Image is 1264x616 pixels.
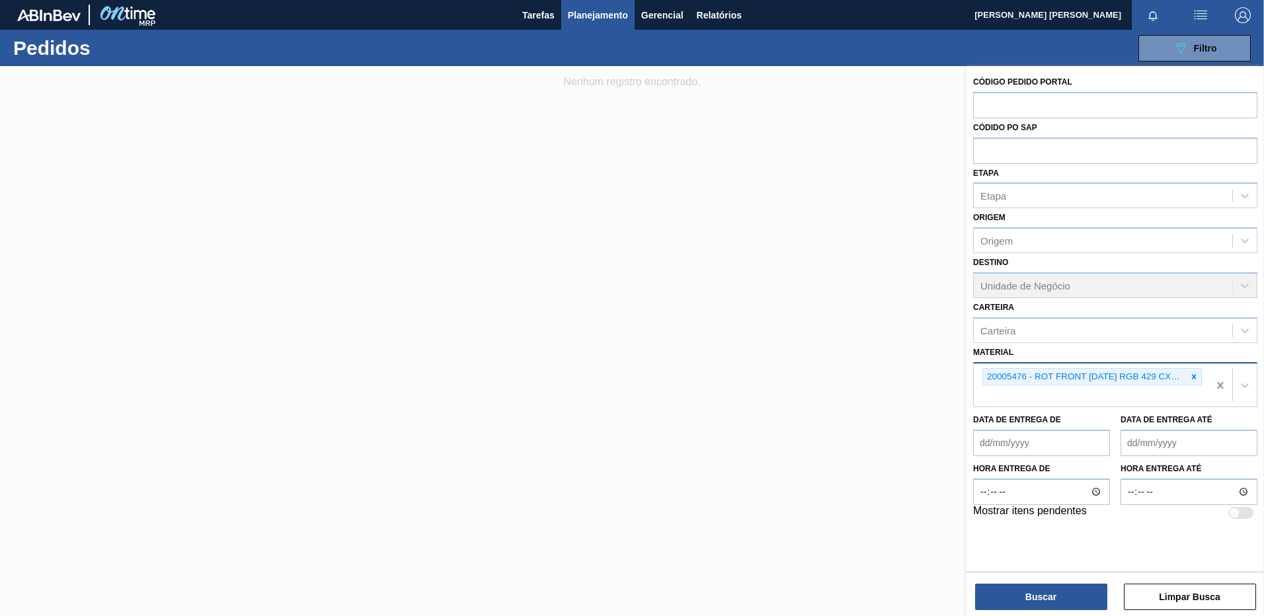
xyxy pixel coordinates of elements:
[973,430,1110,456] input: dd/mm/yyyy
[1138,35,1251,61] button: Filtro
[641,7,684,23] span: Gerencial
[17,9,81,21] img: TNhmsLtSVTkK8tSr43FrP2fwEKptu5GPRR3wAAAABJRU5ErkJggg==
[980,235,1013,247] div: Origem
[522,7,555,23] span: Tarefas
[1121,430,1257,456] input: dd/mm/yyyy
[980,190,1006,202] div: Etapa
[1121,459,1257,479] label: Hora entrega até
[973,415,1061,424] label: Data de Entrega de
[973,169,999,178] label: Etapa
[973,459,1110,479] label: Hora entrega de
[13,40,211,56] h1: Pedidos
[980,325,1015,336] div: Carteira
[983,369,1187,385] div: 20005476 - ROT FRONT [DATE] RGB 429 CX60MIL
[1132,6,1174,24] button: Notificações
[973,213,1006,222] label: Origem
[973,303,1014,312] label: Carteira
[568,7,628,23] span: Planejamento
[1193,7,1208,23] img: userActions
[697,7,742,23] span: Relatórios
[973,348,1013,357] label: Material
[973,123,1037,132] label: Códido PO SAP
[1235,7,1251,23] img: Logout
[973,505,1087,521] label: Mostrar itens pendentes
[1121,415,1212,424] label: Data de Entrega até
[973,77,1072,87] label: Código Pedido Portal
[1194,43,1217,54] span: Filtro
[973,258,1008,267] label: Destino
